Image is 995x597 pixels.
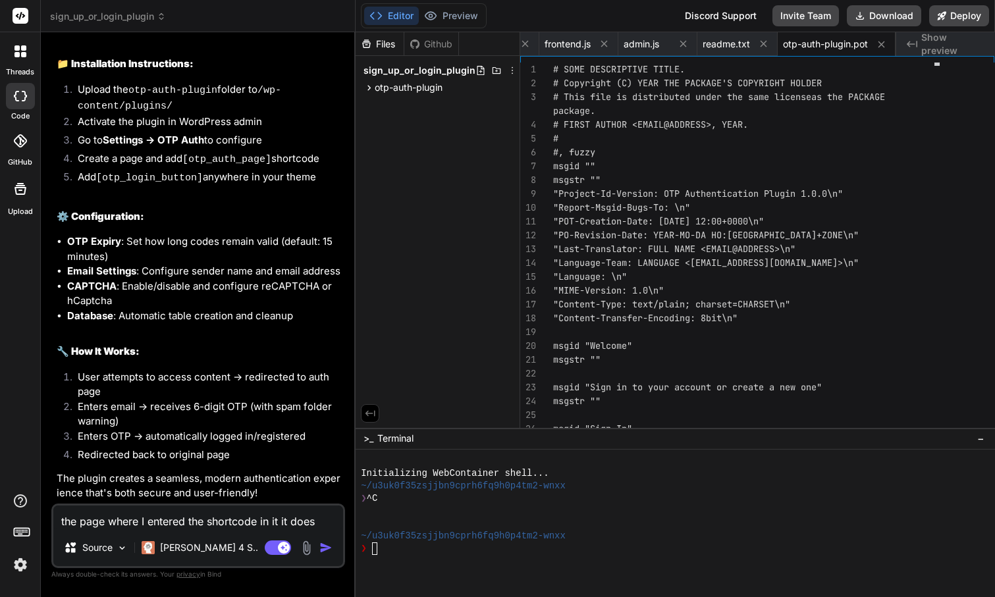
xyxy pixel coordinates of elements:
[520,394,536,408] div: 24
[53,506,343,529] textarea: the page where I entered the shortcode in it it does
[364,7,419,25] button: Editor
[520,284,536,298] div: 16
[8,206,33,217] label: Upload
[553,298,790,310] span: "Content-Type: text/plain; charset=CHARSET\n"
[553,271,627,282] span: "Language: \n"
[67,448,342,466] li: Redirected back to original page
[404,38,458,51] div: Github
[520,118,536,132] div: 4
[624,38,659,51] span: admin.js
[817,381,822,393] span: "
[553,160,595,172] span: msgid ""
[520,325,536,339] div: 19
[520,380,536,394] div: 23
[811,91,885,103] span: as the PACKAGE
[520,76,536,90] div: 2
[319,541,333,554] img: icon
[553,174,601,186] span: msgstr ""
[545,38,591,51] span: frontend.js
[299,540,314,556] img: attachment
[520,228,536,242] div: 12
[11,111,30,122] label: code
[160,541,258,554] p: [PERSON_NAME] 4 S..
[553,63,685,75] span: # SOME DESCRIPTIVE TITLE.
[520,242,536,256] div: 13
[67,279,342,309] li: : Enable/disable and configure reCAPTCHA or hCaptcha
[6,66,34,78] label: threads
[67,151,342,170] li: Create a page and add shortcode
[817,77,822,89] span: R
[377,432,414,445] span: Terminal
[817,188,843,199] span: .0\n"
[51,568,345,581] p: Always double-check its answers. Your in Bind
[67,370,342,400] li: User attempts to access content → redirected to auth page
[363,432,373,445] span: >_
[703,38,750,51] span: readme.txt
[520,422,536,436] div: 26
[361,467,549,480] span: Initializing WebContainer shell...
[553,146,595,158] span: #, fuzzy
[520,63,536,76] div: 1
[553,312,738,324] span: "Content-Transfer-Encoding: 8bit\n"
[520,215,536,228] div: 11
[128,85,217,96] code: otp-auth-plugin
[553,201,690,213] span: "Report-Msgid-Bugs-To: \n"
[176,570,200,578] span: privacy
[361,530,566,542] span: ~/u3uk0f35zsjjbn9cprh6fq9h0p4tm2-wnxx
[117,542,128,554] img: Pick Models
[520,145,536,159] div: 6
[553,215,764,227] span: "POT-Creation-Date: [DATE] 12:00+0000\n"
[520,353,536,367] div: 21
[553,423,632,434] span: msgid "Sign In"
[520,408,536,422] div: 25
[553,340,632,351] span: msgid "Welcome"
[182,154,271,165] code: [otp_auth_page]
[67,234,342,264] li: : Set how long codes remain valid (default: 15 minutes)
[363,64,475,77] span: sign_up_or_login_plugin
[520,132,536,145] div: 5
[921,31,984,57] span: Show preview
[677,5,765,26] div: Discord Support
[553,77,817,89] span: # Copyright (C) YEAR THE PACKAGE'S COPYRIGHT HOLDE
[553,132,558,144] span: #
[67,400,342,429] li: Enters email → receives 6-digit OTP (with spam folder warning)
[142,541,155,554] img: Claude 4 Sonnet
[82,541,113,554] p: Source
[57,471,342,501] p: The plugin creates a seamless, modern authentication experience that's both secure and user-frien...
[361,542,366,555] span: ❯
[553,118,748,130] span: # FIRST AUTHOR <EMAIL@ADDRESS>, YEAR.
[783,38,868,51] span: otp-auth-plugin.pot
[520,256,536,270] div: 14
[8,157,32,168] label: GitHub
[375,81,443,94] span: otp-auth-plugin
[67,115,342,133] li: Activate the plugin in WordPress admin
[57,345,140,357] strong: 🔧 How It Works:
[520,367,536,380] div: 22
[361,480,566,492] span: ~/u3uk0f35zsjjbn9cprh6fq9h0p4tm2-wnxx
[553,381,817,393] span: msgid "Sign in to your account or create a new one
[367,492,378,505] span: ^C
[57,210,144,222] strong: ⚙️ Configuration:
[553,229,859,241] span: "PO-Revision-Date: YEAR-MO-DA HO:[GEOGRAPHIC_DATA]+ZONE\n"
[520,339,536,353] div: 20
[847,5,921,26] button: Download
[520,270,536,284] div: 15
[553,353,601,365] span: msgstr ""
[520,311,536,325] div: 18
[67,170,342,188] li: Add anywhere in your theme
[96,172,203,184] code: [otp_login_button]
[57,57,194,70] strong: 📁 Installation Instructions:
[67,265,136,277] strong: Email Settings
[356,38,404,51] div: Files
[67,309,342,324] li: : Automatic table creation and cleanup
[553,91,811,103] span: # This file is distributed under the same license
[520,173,536,187] div: 8
[977,432,984,445] span: −
[553,243,795,255] span: "Last-Translator: FULL NAME <EMAIL@ADDRESS>\n"
[67,235,121,247] strong: OTP Expiry
[9,554,32,576] img: settings
[361,492,366,505] span: ❯
[520,90,536,104] div: 3
[520,201,536,215] div: 10
[553,105,595,117] span: package.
